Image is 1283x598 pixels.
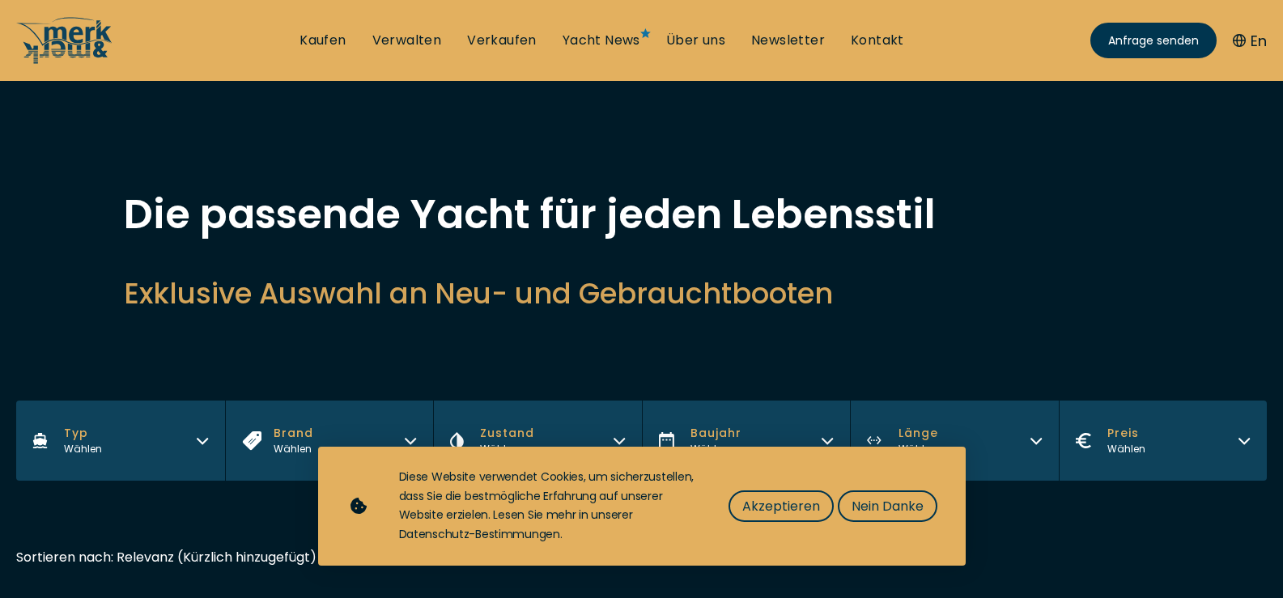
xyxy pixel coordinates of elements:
[729,490,834,522] button: Akzeptieren
[480,442,534,456] div: Wählen
[742,496,820,516] span: Akzeptieren
[274,425,313,442] span: Brand
[838,490,937,522] button: Nein Danke
[399,468,696,545] div: Diese Website verwendet Cookies, um sicherzustellen, dass Sie die bestmögliche Erfahrung auf unse...
[16,547,317,567] div: Sortieren nach: Relevanz (Kürzlich hinzugefügt)
[372,32,442,49] a: Verwalten
[690,442,741,456] div: Wählen
[563,32,640,49] a: Yacht News
[433,401,642,481] button: ZustandWählen
[1090,23,1217,58] a: Anfrage senden
[64,442,102,456] div: Wählen
[642,401,851,481] button: BaujahrWählen
[480,425,534,442] span: Zustand
[852,496,924,516] span: Nein Danke
[124,274,1160,313] h2: Exklusive Auswahl an Neu- und Gebrauchtbooten
[899,425,938,442] span: Länge
[124,194,1160,235] h1: Die passende Yacht für jeden Lebensstil
[850,401,1059,481] button: LängeWählen
[690,425,741,442] span: Baujahr
[851,32,904,49] a: Kontakt
[64,425,102,442] span: Typ
[399,526,560,542] a: Datenschutz-Bestimmungen
[300,32,346,49] a: Kaufen
[1107,442,1145,456] div: Wählen
[467,32,537,49] a: Verkaufen
[16,401,225,481] button: TypWählen
[1233,30,1267,52] button: En
[899,442,938,456] div: Wählen
[666,32,725,49] a: Über uns
[225,401,434,481] button: BrandWählen
[274,442,313,456] div: Wählen
[1059,401,1268,481] button: PreisWählen
[1107,425,1145,442] span: Preis
[1108,32,1199,49] span: Anfrage senden
[751,32,825,49] a: Newsletter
